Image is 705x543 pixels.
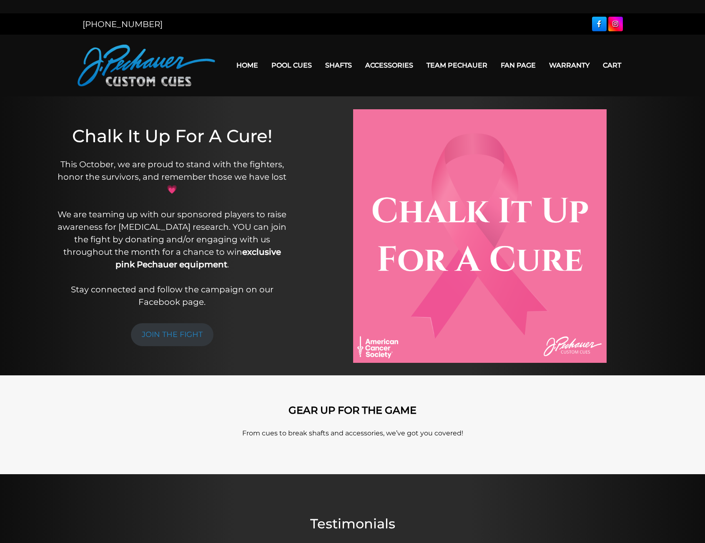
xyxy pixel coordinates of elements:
a: Shafts [319,55,359,76]
img: Pechauer Custom Cues [78,45,215,86]
strong: GEAR UP FOR THE GAME [289,404,416,416]
a: Warranty [542,55,596,76]
h1: Chalk It Up For A Cure! [57,126,287,146]
a: Home [230,55,265,76]
a: Team Pechauer [420,55,494,76]
a: [PHONE_NUMBER] [83,19,163,29]
a: Fan Page [494,55,542,76]
p: From cues to break shafts and accessories, we’ve got you covered! [115,428,590,438]
a: Cart [596,55,628,76]
a: Pool Cues [265,55,319,76]
a: JOIN THE FIGHT [131,323,213,346]
p: This October, we are proud to stand with the fighters, honor the survivors, and remember those we... [57,158,287,308]
a: Accessories [359,55,420,76]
